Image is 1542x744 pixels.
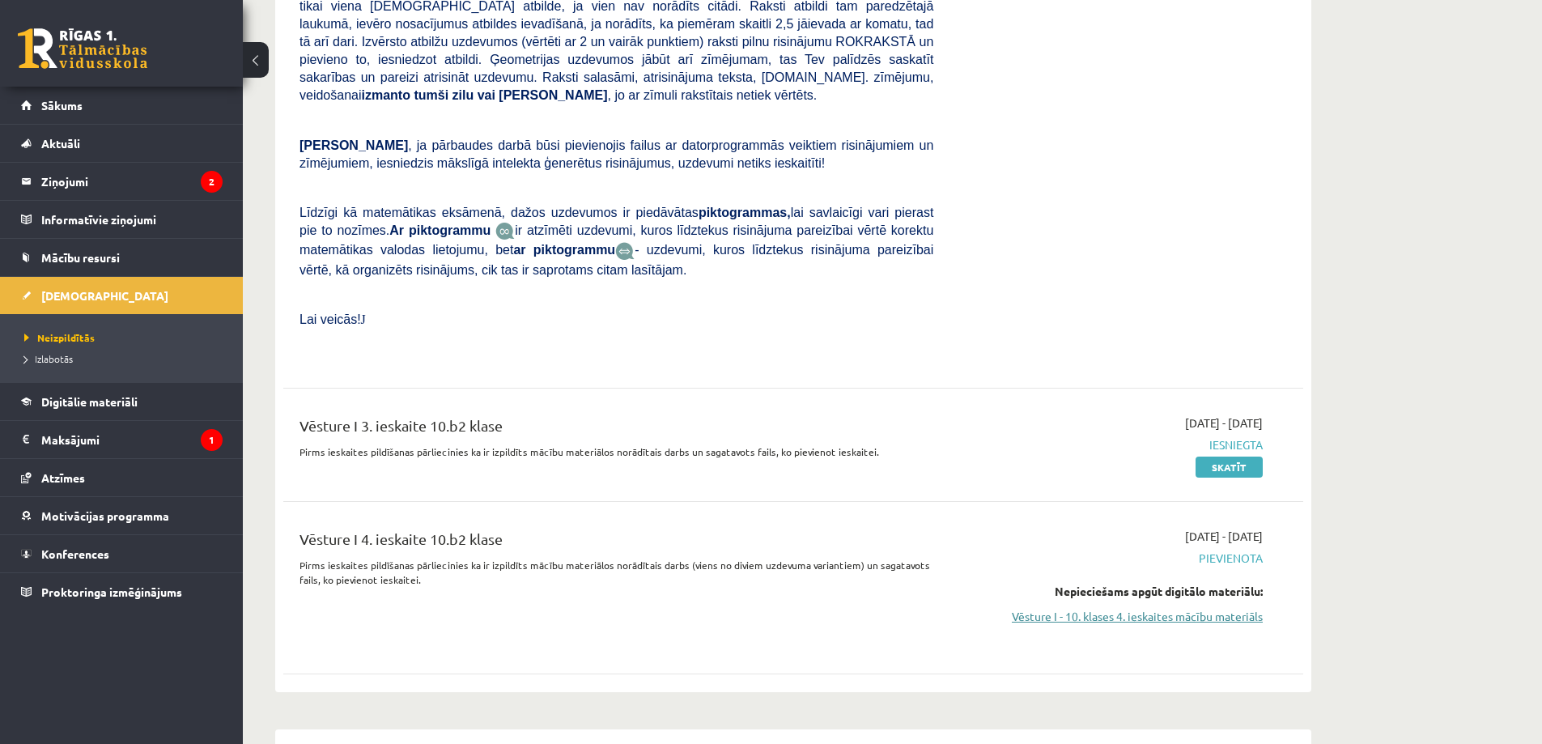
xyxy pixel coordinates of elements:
[21,201,223,238] a: Informatīvie ziņojumi
[21,497,223,534] a: Motivācijas programma
[389,223,491,237] b: Ar piktogrammu
[958,583,1263,600] div: Nepieciešams apgūt digitālo materiālu:
[958,608,1263,625] a: Vēsture I - 10. klases 4. ieskaites mācību materiāls
[21,239,223,276] a: Mācību resursi
[615,242,635,261] img: wKvN42sLe3LLwAAAABJRU5ErkJggg==
[21,459,223,496] a: Atzīmes
[699,206,791,219] b: piktogrammas,
[21,421,223,458] a: Maksājumi1
[299,223,933,257] span: ir atzīmēti uzdevumi, kuros līdztekus risinājuma pareizībai vērtē korektu matemātikas valodas lie...
[21,87,223,124] a: Sākums
[1185,528,1263,545] span: [DATE] - [DATE]
[41,250,120,265] span: Mācību resursi
[361,312,366,326] span: J
[1185,415,1263,432] span: [DATE] - [DATE]
[201,429,223,451] i: 1
[21,277,223,314] a: [DEMOGRAPHIC_DATA]
[41,470,85,485] span: Atzīmes
[18,28,147,69] a: Rīgas 1. Tālmācības vidusskola
[299,558,933,587] p: Pirms ieskaites pildīšanas pārliecinies ka ir izpildīts mācību materiālos norādītais darbs (viens...
[21,125,223,162] a: Aktuāli
[201,171,223,193] i: 2
[958,436,1263,453] span: Iesniegta
[21,383,223,420] a: Digitālie materiāli
[299,138,933,170] span: , ja pārbaudes darbā būsi pievienojis failus ar datorprogrammās veiktiem risinājumiem un zīmējumi...
[41,394,138,409] span: Digitālie materiāli
[21,573,223,610] a: Proktoringa izmēģinājums
[414,88,607,102] b: tumši zilu vai [PERSON_NAME]
[299,528,933,558] div: Vēsture I 4. ieskaite 10.b2 klase
[41,508,169,523] span: Motivācijas programma
[41,546,109,561] span: Konferences
[41,201,223,238] legend: Informatīvie ziņojumi
[299,415,933,444] div: Vēsture I 3. ieskaite 10.b2 klase
[24,352,73,365] span: Izlabotās
[299,444,933,459] p: Pirms ieskaites pildīšanas pārliecinies ka ir izpildīts mācību materiālos norādītais darbs un sag...
[1196,457,1263,478] a: Skatīt
[299,312,361,326] span: Lai veicās!
[41,288,168,303] span: [DEMOGRAPHIC_DATA]
[41,585,182,599] span: Proktoringa izmēģinājums
[495,222,515,240] img: JfuEzvunn4EvwAAAAASUVORK5CYII=
[299,243,933,276] span: - uzdevumi, kuros līdztekus risinājuma pareizībai vērtē, kā organizēts risinājums, cik tas ir sap...
[958,550,1263,567] span: Pievienota
[41,136,80,151] span: Aktuāli
[299,206,933,237] span: Līdzīgi kā matemātikas eksāmenā, dažos uzdevumos ir piedāvātas lai savlaicīgi vari pierast pie to...
[24,330,227,345] a: Neizpildītās
[41,421,223,458] legend: Maksājumi
[362,88,410,102] b: izmanto
[24,331,95,344] span: Neizpildītās
[24,351,227,366] a: Izlabotās
[41,98,83,113] span: Sākums
[299,138,408,152] span: [PERSON_NAME]
[41,163,223,200] legend: Ziņojumi
[513,243,615,257] b: ar piktogrammu
[21,163,223,200] a: Ziņojumi2
[21,535,223,572] a: Konferences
